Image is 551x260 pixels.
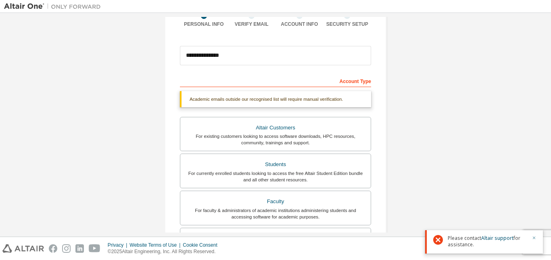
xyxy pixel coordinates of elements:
img: Altair One [4,2,105,10]
div: Personal Info [180,21,228,27]
a: Altair support [481,235,513,241]
div: Altair Customers [185,122,366,133]
div: Account Type [180,74,371,87]
div: For currently enrolled students looking to access the free Altair Student Edition bundle and all ... [185,170,366,183]
div: Privacy [108,242,129,248]
p: © 2025 Altair Engineering, Inc. All Rights Reserved. [108,248,222,255]
img: youtube.svg [89,244,100,253]
span: Please contact for assistance. [448,235,527,248]
div: For faculty & administrators of academic institutions administering students and accessing softwa... [185,207,366,220]
div: Verify Email [228,21,276,27]
img: instagram.svg [62,244,71,253]
div: Faculty [185,196,366,207]
img: altair_logo.svg [2,244,44,253]
div: Academic emails outside our recognised list will require manual verification. [180,91,371,107]
img: linkedin.svg [75,244,84,253]
div: Students [185,159,366,170]
img: facebook.svg [49,244,57,253]
div: For existing customers looking to access software downloads, HPC resources, community, trainings ... [185,133,366,146]
div: Website Terms of Use [129,242,183,248]
div: Security Setup [324,21,372,27]
div: Cookie Consent [183,242,222,248]
div: Account Info [275,21,324,27]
